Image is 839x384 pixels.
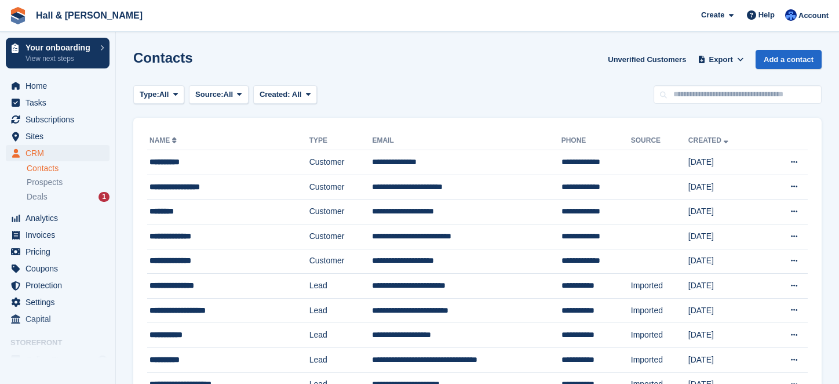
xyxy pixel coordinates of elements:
[688,224,764,249] td: [DATE]
[27,163,110,174] a: Contacts
[25,244,95,260] span: Pricing
[25,95,95,111] span: Tasks
[309,249,373,274] td: Customer
[149,136,179,144] a: Name
[224,89,234,100] span: All
[6,352,110,368] a: menu
[9,7,27,24] img: stora-icon-8386f47178a22dfd0bd8f6a31ec36ba5ce8667c1dd55bd0f319d3a0aa187defe.svg
[688,150,764,175] td: [DATE]
[25,260,95,277] span: Coupons
[25,294,95,310] span: Settings
[631,274,688,299] td: Imported
[25,145,95,161] span: CRM
[25,210,95,226] span: Analytics
[25,227,95,243] span: Invoices
[701,9,724,21] span: Create
[372,132,561,150] th: Email
[309,175,373,200] td: Customer
[688,298,764,323] td: [DATE]
[25,311,95,327] span: Capital
[25,53,94,64] p: View next steps
[688,323,764,348] td: [DATE]
[6,95,110,111] a: menu
[631,298,688,323] td: Imported
[195,89,223,100] span: Source:
[6,311,110,327] a: menu
[309,132,373,150] th: Type
[309,274,373,299] td: Lead
[25,44,94,52] p: Your onboarding
[6,277,110,294] a: menu
[688,249,764,274] td: [DATE]
[6,145,110,161] a: menu
[603,50,691,69] a: Unverified Customers
[309,224,373,249] td: Customer
[96,353,110,367] a: Preview store
[688,347,764,372] td: [DATE]
[27,176,110,189] a: Prospects
[709,54,733,66] span: Export
[309,298,373,323] td: Lead
[6,78,110,94] a: menu
[6,244,110,260] a: menu
[6,38,110,68] a: Your onboarding View next steps
[798,10,829,21] span: Account
[6,111,110,128] a: menu
[133,50,193,66] h1: Contacts
[25,111,95,128] span: Subscriptions
[25,78,95,94] span: Home
[688,136,731,144] a: Created
[6,294,110,310] a: menu
[6,227,110,243] a: menu
[31,6,147,25] a: Hall & [PERSON_NAME]
[10,337,115,349] span: Storefront
[99,192,110,202] div: 1
[631,323,688,348] td: Imported
[25,352,95,368] span: Online Store
[688,200,764,224] td: [DATE]
[756,50,822,69] a: Add a contact
[27,191,48,202] span: Deals
[140,89,159,100] span: Type:
[27,191,110,203] a: Deals 1
[309,323,373,348] td: Lead
[253,85,317,104] button: Created: All
[688,274,764,299] td: [DATE]
[27,177,63,188] span: Prospects
[189,85,249,104] button: Source: All
[631,132,688,150] th: Source
[695,50,746,69] button: Export
[561,132,631,150] th: Phone
[6,128,110,144] a: menu
[631,347,688,372] td: Imported
[6,210,110,226] a: menu
[6,260,110,277] a: menu
[25,128,95,144] span: Sites
[688,175,764,200] td: [DATE]
[159,89,169,100] span: All
[758,9,775,21] span: Help
[785,9,797,21] img: Claire Banham
[260,90,290,99] span: Created:
[292,90,302,99] span: All
[309,150,373,175] td: Customer
[25,277,95,294] span: Protection
[309,347,373,372] td: Lead
[309,200,373,224] td: Customer
[133,85,184,104] button: Type: All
